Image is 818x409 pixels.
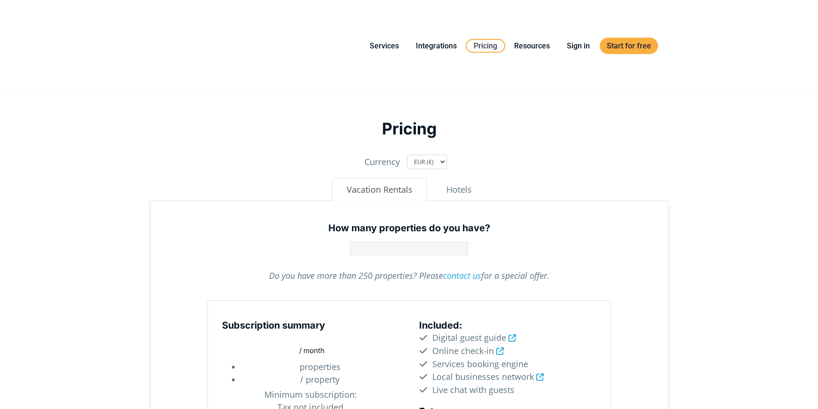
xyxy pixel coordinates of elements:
[332,178,427,201] button: Vacation Rentals
[207,222,611,234] h5: How many properties do you have?
[432,384,515,395] span: Live chat with guests
[363,40,406,52] a: Services
[299,346,325,355] span: / month
[432,332,506,343] span: Digital guest guide
[419,320,596,331] h5: :
[432,345,494,356] span: Online check-in
[466,39,505,53] a: Pricing
[409,40,464,52] a: Integrations
[264,389,355,400] span: Minimum subscription
[600,38,658,54] a: Start for free
[151,118,667,140] h2: Pricing
[432,358,528,370] span: Services booking engine
[222,388,399,401] span: :
[419,320,459,331] span: Included
[432,178,486,201] button: Hotels
[300,374,340,385] span: / property
[207,269,611,282] p: Do you have more than 250 properties? Please for a special offer.
[443,270,481,281] a: contact us
[365,156,400,168] label: Currency
[560,40,597,52] a: Sign in
[300,361,341,372] span: properties
[507,40,557,52] a: Resources
[432,371,534,382] span: Local businesses network
[222,320,399,331] h5: Subscription summary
